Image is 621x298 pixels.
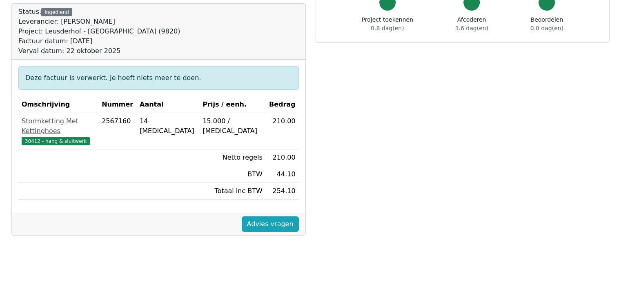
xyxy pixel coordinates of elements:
div: Status: [18,7,180,56]
a: Stormketting Met Kettinghoes30412 - hang & sluitwerk [22,116,95,146]
th: Aantal [136,96,199,113]
span: 3.6 dag(en) [455,25,488,31]
td: 44.10 [266,166,299,183]
div: Factuur datum: [DATE] [18,36,180,46]
div: 15.000 / [MEDICAL_DATA] [203,116,263,136]
td: 210.00 [266,149,299,166]
span: 0.0 dag(en) [530,25,563,31]
span: 0.8 dag(en) [371,25,404,31]
th: Nummer [98,96,136,113]
td: Netto regels [199,149,266,166]
div: Project toekennen [362,16,413,33]
div: Afcoderen [455,16,488,33]
div: Deze factuur is verwerkt. Je hoeft niets meer te doen. [18,66,299,90]
th: Bedrag [266,96,299,113]
td: 210.00 [266,113,299,149]
td: 254.10 [266,183,299,200]
div: Project: Leusderhof - [GEOGRAPHIC_DATA] (9820) [18,27,180,36]
td: Totaal inc BTW [199,183,266,200]
td: 2567160 [98,113,136,149]
div: Verval datum: 22 oktober 2025 [18,46,180,56]
th: Prijs / eenh. [199,96,266,113]
td: BTW [199,166,266,183]
span: 30412 - hang & sluitwerk [22,137,90,145]
div: 14 [MEDICAL_DATA] [140,116,196,136]
div: Ingediend [41,8,72,16]
div: Stormketting Met Kettinghoes [22,116,95,136]
div: Beoordelen [530,16,563,33]
th: Omschrijving [18,96,98,113]
a: Advies vragen [242,216,299,232]
div: Leverancier: [PERSON_NAME] [18,17,180,27]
